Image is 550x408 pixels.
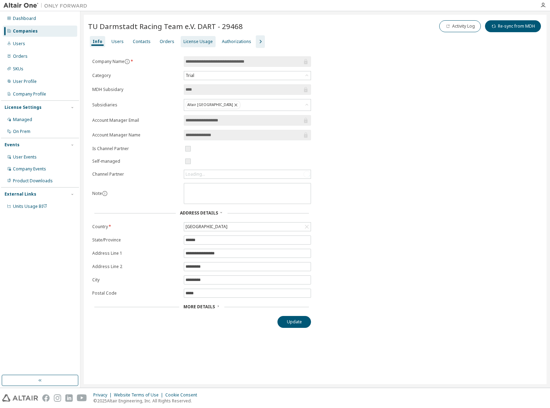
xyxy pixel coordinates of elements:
[5,105,42,110] div: License Settings
[92,159,180,164] label: Self-managed
[13,54,28,59] div: Orders
[133,39,151,44] div: Contacts
[165,392,201,398] div: Cookie Consent
[88,21,243,31] span: TU Darmstadt Racing Team e.V. DART - 29468
[13,91,46,97] div: Company Profile
[184,72,195,79] div: Trial
[439,20,481,32] button: Activity Log
[92,59,180,64] label: Company Name
[13,41,25,47] div: Users
[111,39,124,44] div: Users
[92,264,180,269] label: Address Line 2
[92,146,180,152] label: Is Channel Partner
[186,171,205,177] div: Loading...
[184,223,311,231] div: [GEOGRAPHIC_DATA]
[93,39,102,44] div: Info
[92,118,180,123] label: Account Manager Email
[160,39,174,44] div: Orders
[92,87,180,92] label: MDH Subsidary
[114,392,165,398] div: Website Terms of Use
[485,20,541,32] button: Re-sync from MDH
[5,142,20,148] div: Events
[222,39,251,44] div: Authorizations
[13,178,53,184] div: Product Downloads
[54,394,61,402] img: instagram.svg
[93,398,201,404] p: © 2025 Altair Engineering, Inc. All Rights Reserved.
[13,66,23,72] div: SKUs
[5,191,36,197] div: External Links
[184,71,311,80] div: Trial
[13,28,38,34] div: Companies
[13,203,47,209] span: Units Usage BI
[92,132,180,138] label: Account Manager Name
[93,392,114,398] div: Privacy
[13,16,36,21] div: Dashboard
[92,224,180,230] label: Country
[102,191,108,196] button: information
[183,39,213,44] div: License Usage
[183,304,215,310] span: More Details
[13,117,32,122] div: Managed
[77,394,87,402] img: youtube.svg
[92,73,180,78] label: Category
[277,316,311,328] button: Update
[124,59,130,64] button: information
[186,101,240,109] div: Altair [GEOGRAPHIC_DATA]
[13,154,37,160] div: User Events
[92,290,180,296] label: Postal Code
[92,171,180,177] label: Channel Partner
[2,394,38,402] img: altair_logo.svg
[13,129,30,134] div: On Prem
[13,79,37,84] div: User Profile
[184,170,311,178] div: Loading...
[180,210,218,216] span: Address Details
[92,251,180,256] label: Address Line 1
[65,394,73,402] img: linkedin.svg
[92,102,180,108] label: Subsidiaries
[13,166,46,172] div: Company Events
[184,99,311,111] div: Altair [GEOGRAPHIC_DATA]
[184,223,229,231] div: [GEOGRAPHIC_DATA]
[92,190,102,196] label: Note
[3,2,91,9] img: Altair One
[92,237,180,243] label: State/Province
[92,277,180,283] label: City
[42,394,50,402] img: facebook.svg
